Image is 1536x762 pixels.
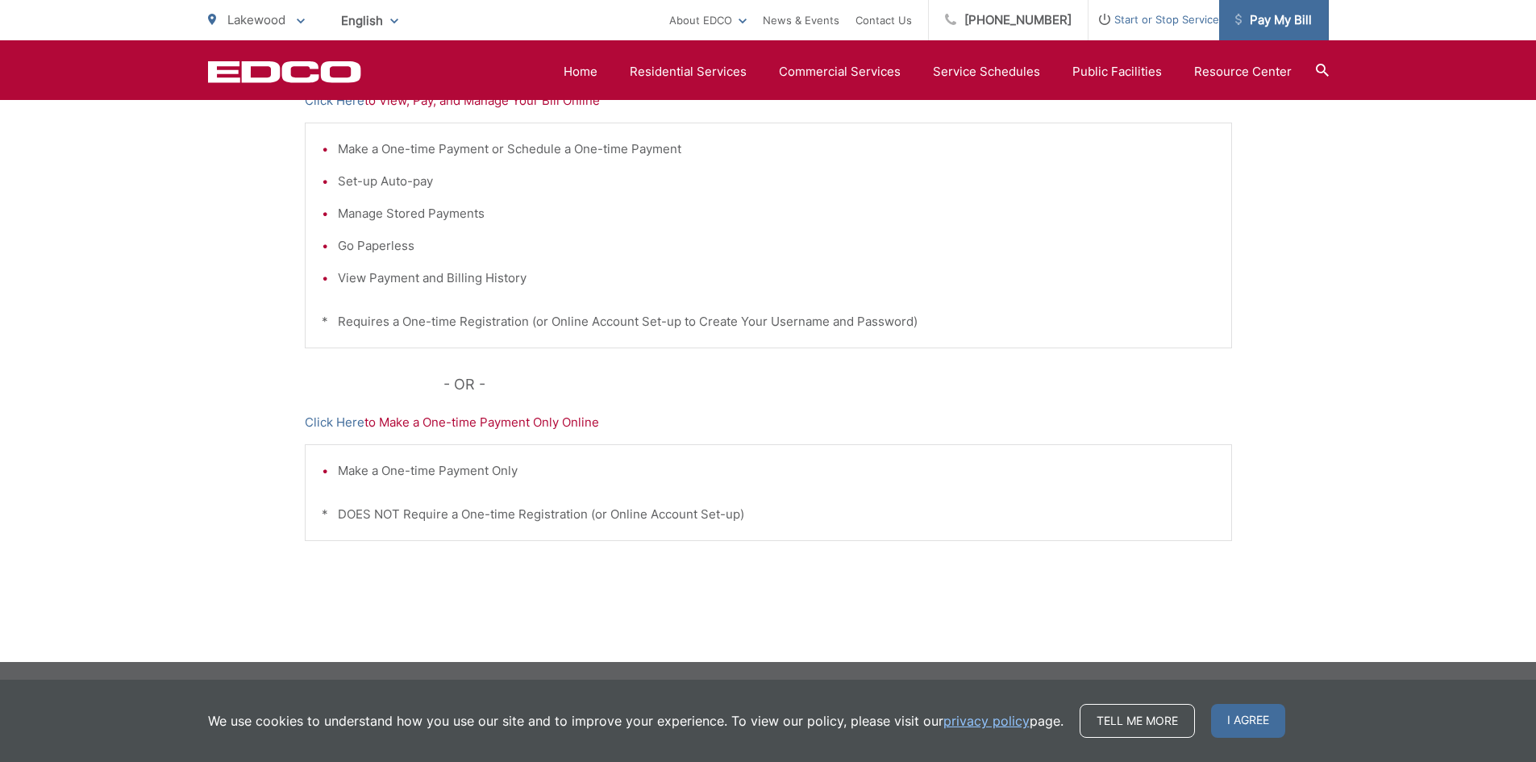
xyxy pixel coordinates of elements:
span: Pay My Bill [1235,10,1312,30]
span: Lakewood [227,12,285,27]
a: Residential Services [630,62,747,81]
p: to View, Pay, and Manage Your Bill Online [305,91,1232,110]
a: EDCD logo. Return to the homepage. [208,60,361,83]
p: * Requires a One-time Registration (or Online Account Set-up to Create Your Username and Password) [322,312,1215,331]
p: - OR - [443,373,1232,397]
li: Make a One-time Payment Only [338,461,1215,481]
a: Contact Us [855,10,912,30]
a: Tell me more [1080,704,1195,738]
p: * DOES NOT Require a One-time Registration (or Online Account Set-up) [322,505,1215,524]
a: Public Facilities [1072,62,1162,81]
a: About EDCO [669,10,747,30]
span: I agree [1211,704,1285,738]
a: Commercial Services [779,62,901,81]
li: Manage Stored Payments [338,204,1215,223]
li: Go Paperless [338,236,1215,256]
a: Click Here [305,91,364,110]
li: Make a One-time Payment or Schedule a One-time Payment [338,139,1215,159]
a: Home [564,62,597,81]
p: to Make a One-time Payment Only Online [305,413,1232,432]
li: Set-up Auto-pay [338,172,1215,191]
span: English [329,6,410,35]
p: We use cookies to understand how you use our site and to improve your experience. To view our pol... [208,711,1064,731]
a: Resource Center [1194,62,1292,81]
a: Service Schedules [933,62,1040,81]
a: News & Events [763,10,839,30]
a: Click Here [305,413,364,432]
li: View Payment and Billing History [338,269,1215,288]
a: privacy policy [943,711,1030,731]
